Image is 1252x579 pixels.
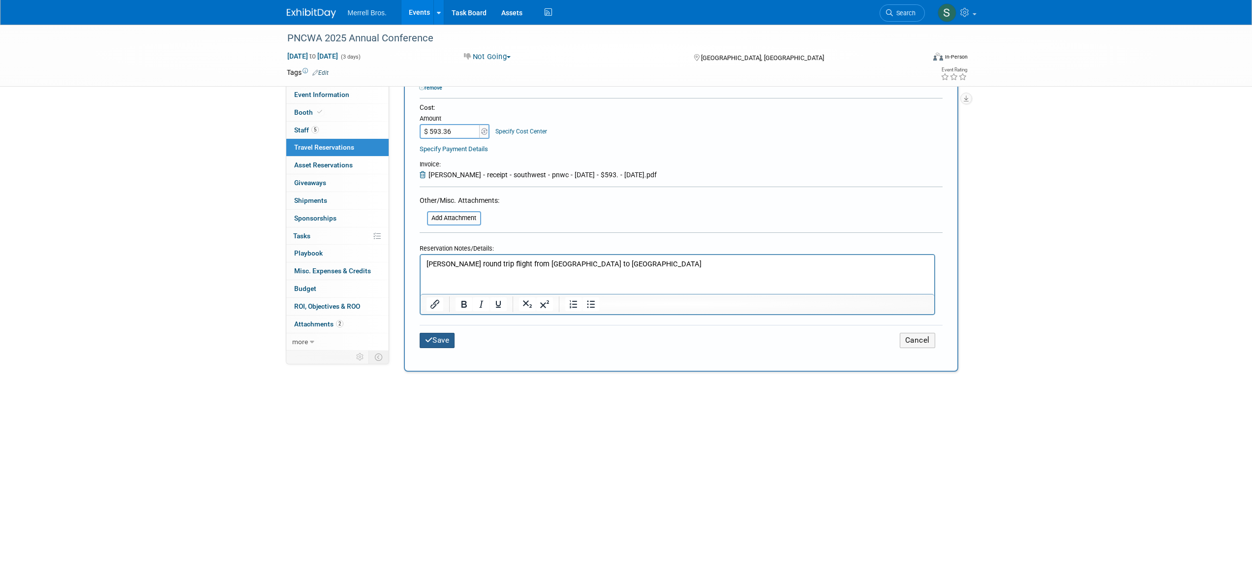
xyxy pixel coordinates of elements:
span: Event Information [294,91,349,98]
button: Save [420,333,455,348]
button: Superscript [536,297,553,311]
div: Other/Misc. Attachments: [420,195,499,208]
a: remove [419,85,442,91]
button: Underline [490,297,507,311]
button: Not Going [460,52,515,62]
a: Attachments2 [286,316,389,333]
a: Sponsorships [286,210,389,227]
a: Travel Reservations [286,139,389,156]
span: Shipments [294,196,327,204]
span: Budget [294,285,316,292]
a: Edit [312,69,329,76]
span: Giveaways [294,179,326,187]
span: Sponsorships [294,214,336,222]
a: Tasks [286,227,389,245]
td: Toggle Event Tabs [368,351,389,363]
a: Shipments [286,192,389,209]
div: Event Format [867,51,968,66]
a: Remove Attachment [420,171,428,179]
span: more [292,338,308,346]
a: Giveaways [286,174,389,192]
div: Reservation Notes/Details: [420,240,935,254]
span: Asset Reservations [294,161,353,169]
span: to [308,52,317,60]
td: Personalize Event Tab Strip [352,351,369,363]
button: Subscript [519,297,536,311]
span: [DATE] [DATE] [287,52,338,61]
span: (3 days) [340,54,361,60]
span: Playbook [294,249,323,257]
button: Numbered list [565,297,582,311]
a: Booth [286,104,389,121]
span: 2 [336,320,343,327]
span: [GEOGRAPHIC_DATA], [GEOGRAPHIC_DATA] [701,54,824,62]
span: ROI, Objectives & ROO [294,302,360,310]
span: Search [893,9,916,17]
img: Shannon Kennedy [938,3,956,22]
button: Cancel [900,333,935,348]
span: Staff [294,126,319,134]
a: Asset Reservations [286,157,389,174]
a: Specify Cost Center [495,128,547,135]
button: Italic [473,297,489,311]
button: Bold [456,297,472,311]
span: Merrell Bros. [348,9,387,17]
a: ROI, Objectives & ROO [286,298,389,315]
img: Format-Inperson.png [933,53,943,61]
div: Amount [420,114,491,124]
div: In-Person [945,53,968,61]
span: 5 [311,126,319,133]
a: Budget [286,280,389,297]
span: Booth [294,108,324,116]
a: Misc. Expenses & Credits [286,262,389,280]
a: Staff5 [286,122,389,139]
img: ExhibitDay [287,8,336,18]
a: Search [880,4,925,22]
a: Specify Payment Details [420,145,488,153]
div: Invoice: [420,160,657,170]
iframe: Rich Text Area [421,255,934,294]
div: PNCWA 2025 Annual Conference [284,30,910,47]
a: Event Information [286,86,389,103]
a: Playbook [286,245,389,262]
span: Attachments [294,320,343,328]
span: Travel Reservations [294,143,354,151]
div: Event Rating [941,67,967,72]
i: Booth reservation complete [317,109,322,115]
button: Bullet list [582,297,599,311]
td: Tags [287,67,329,77]
span: Misc. Expenses & Credits [294,267,371,275]
span: [PERSON_NAME] - receipt - southwest - pnwc - [DATE] - $593. - [DATE].pdf [428,171,657,179]
a: more [286,333,389,351]
span: Tasks [293,232,310,240]
div: Cost: [420,103,943,112]
button: Insert/edit link [427,297,443,311]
